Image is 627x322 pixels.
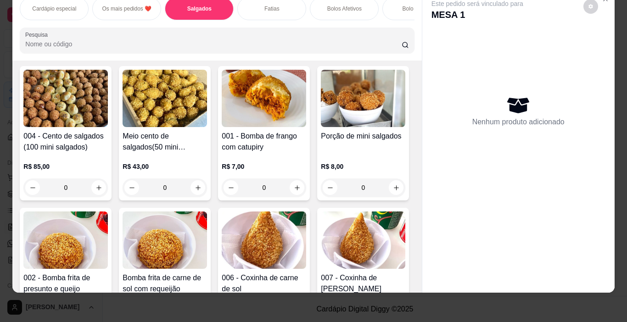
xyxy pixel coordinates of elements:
[222,211,306,269] img: product-image
[23,70,108,127] img: product-image
[321,211,405,269] img: product-image
[321,272,405,294] h4: 007 - Coxinha de [PERSON_NAME]
[264,5,280,12] p: Fatias
[25,31,51,39] label: Pesquisa
[327,5,362,12] p: Bolos Afetivos
[123,272,207,294] h4: Bomba frita de carne de sol com requeijão
[23,131,108,153] h4: 004 - Cento de salgados (100 mini salgados)
[187,5,212,12] p: Salgados
[23,162,108,171] p: R$ 85,00
[123,131,207,153] h4: Meio cento de salgados(50 mini salgados)
[389,180,403,195] button: increase-product-quantity
[222,70,306,127] img: product-image
[25,39,402,49] input: Pesquisa
[23,211,108,269] img: product-image
[123,211,207,269] img: product-image
[32,5,76,12] p: Cardápio especial
[321,70,405,127] img: product-image
[290,180,304,195] button: increase-product-quantity
[222,162,306,171] p: R$ 7,00
[472,117,565,128] p: Nenhum produto adicionado
[102,5,151,12] p: Os mais pedidos ❤️
[321,131,405,142] h4: Porção de mini salgados
[431,8,523,21] p: MESA 1
[222,131,306,153] h4: 001 - Bomba de frango com catupiry
[123,70,207,127] img: product-image
[123,162,207,171] p: R$ 43,00
[403,5,431,12] p: Bolo gelado
[224,180,238,195] button: decrease-product-quantity
[321,162,405,171] p: R$ 8,00
[222,272,306,294] h4: 006 - Coxinha de carne de sol
[323,180,337,195] button: decrease-product-quantity
[23,272,108,294] h4: 002 - Bomba frita de presunto e queijo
